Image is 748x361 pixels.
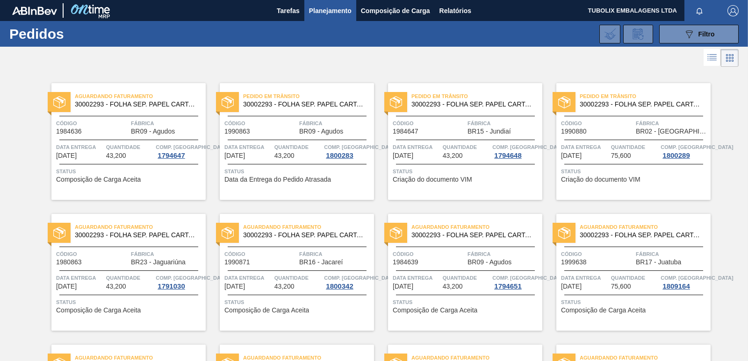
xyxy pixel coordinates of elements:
[599,25,620,43] div: Importar Negociações dos Pedidos
[390,96,402,108] img: status
[324,273,396,283] span: Comp. Carga
[206,83,374,200] a: statusPedido em Trânsito30002293 - FOLHA SEP. PAPEL CARTAO 1200x1000M 350gCódigo1990863FábricaBR0...
[224,259,250,266] span: 1990871
[106,273,154,283] span: Quantidade
[277,5,300,16] span: Tarefas
[580,232,703,239] span: 30002293 - FOLHA SEP. PAPEL CARTAO 1200x1000M 350g
[131,128,175,135] span: BR09 - Agudos
[561,142,609,152] span: Data entrega
[324,152,355,159] div: 1800283
[56,249,129,259] span: Código
[443,142,490,152] span: Quantidade
[224,119,297,128] span: Código
[411,222,542,232] span: Aguardando Faturamento
[661,142,733,152] span: Comp. Carga
[56,128,82,135] span: 1984636
[224,273,272,283] span: Data entrega
[492,273,540,290] a: Comp. [GEOGRAPHIC_DATA]1794651
[131,249,203,259] span: Fábrica
[156,283,187,290] div: 1791030
[561,167,708,176] span: Status
[56,142,104,152] span: Data entrega
[56,273,104,283] span: Data entrega
[492,283,523,290] div: 1794651
[224,167,372,176] span: Status
[56,259,82,266] span: 1980863
[561,297,708,307] span: Status
[561,259,587,266] span: 1999638
[439,5,471,16] span: Relatórios
[324,142,396,152] span: Comp. Carga
[611,152,631,159] span: 75,600
[106,152,126,159] span: 43,200
[561,273,609,283] span: Data entrega
[243,92,374,101] span: Pedido em Trânsito
[661,273,733,283] span: Comp. Carga
[56,297,203,307] span: Status
[56,167,203,176] span: Status
[580,101,703,108] span: 30002293 - FOLHA SEP. PAPEL CARTAO 1200x1000M 350g
[561,119,633,128] span: Código
[721,49,739,67] div: Visão em Cards
[611,273,659,283] span: Quantidade
[698,30,715,38] span: Filtro
[274,142,322,152] span: Quantidade
[53,96,65,108] img: status
[393,273,440,283] span: Data entrega
[580,92,711,101] span: Pedido em Trânsito
[222,96,234,108] img: status
[492,142,565,152] span: Comp. Carga
[467,119,540,128] span: Fábrica
[492,142,540,159] a: Comp. [GEOGRAPHIC_DATA]1794648
[561,249,633,259] span: Código
[299,128,343,135] span: BR09 - Agudos
[156,273,203,290] a: Comp. [GEOGRAPHIC_DATA]1791030
[75,232,198,239] span: 30002293 - FOLHA SEP. PAPEL CARTAO 1200x1000M 350g
[636,249,708,259] span: Fábrica
[393,283,413,290] span: 26/08/2025
[561,176,640,183] span: Criação do documento VIM
[324,283,355,290] div: 1800342
[393,259,418,266] span: 1984639
[636,128,708,135] span: BR02 - Sergipe
[561,283,582,290] span: 27/08/2025
[684,4,714,17] button: Notificações
[224,142,272,152] span: Data entrega
[467,259,511,266] span: BR09 - Agudos
[411,92,542,101] span: Pedido em Trânsito
[156,142,228,152] span: Comp. Carga
[443,273,490,283] span: Quantidade
[661,142,708,159] a: Comp. [GEOGRAPHIC_DATA]1800289
[299,259,343,266] span: BR16 - Jacareí
[274,152,295,159] span: 43,200
[243,222,374,232] span: Aguardando Faturamento
[156,142,203,159] a: Comp. [GEOGRAPHIC_DATA]1794647
[393,307,477,314] span: Composição de Carga Aceita
[324,273,372,290] a: Comp. [GEOGRAPHIC_DATA]1800342
[56,152,77,159] span: 20/08/2025
[75,92,206,101] span: Aguardando Faturamento
[558,227,570,239] img: status
[393,167,540,176] span: Status
[243,232,367,239] span: 30002293 - FOLHA SEP. PAPEL CARTAO 1200x1000M 350g
[53,227,65,239] img: status
[56,176,141,183] span: Composição de Carga Aceita
[393,119,465,128] span: Código
[9,28,145,39] h1: Pedidos
[467,249,540,259] span: Fábrica
[558,96,570,108] img: status
[611,142,659,152] span: Quantidade
[636,119,708,128] span: Fábrica
[727,5,739,16] img: Logout
[224,176,331,183] span: Data da Entrega do Pedido Atrasada
[561,307,646,314] span: Composição de Carga Aceita
[443,152,463,159] span: 43,200
[243,101,367,108] span: 30002293 - FOLHA SEP. PAPEL CARTAO 1200x1000M 350g
[37,83,206,200] a: statusAguardando Faturamento30002293 - FOLHA SEP. PAPEL CARTAO 1200x1000M 350gCódigo1984636Fábric...
[37,214,206,331] a: statusAguardando Faturamento30002293 - FOLHA SEP. PAPEL CARTAO 1200x1000M 350gCódigo1980863Fábric...
[542,83,711,200] a: statusPedido em Trânsito30002293 - FOLHA SEP. PAPEL CARTAO 1200x1000M 350gCódigo1990880FábricaBR0...
[224,152,245,159] span: 20/08/2025
[361,5,430,16] span: Composição de Carga
[611,283,631,290] span: 75,600
[411,101,535,108] span: 30002293 - FOLHA SEP. PAPEL CARTAO 1200x1000M 350g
